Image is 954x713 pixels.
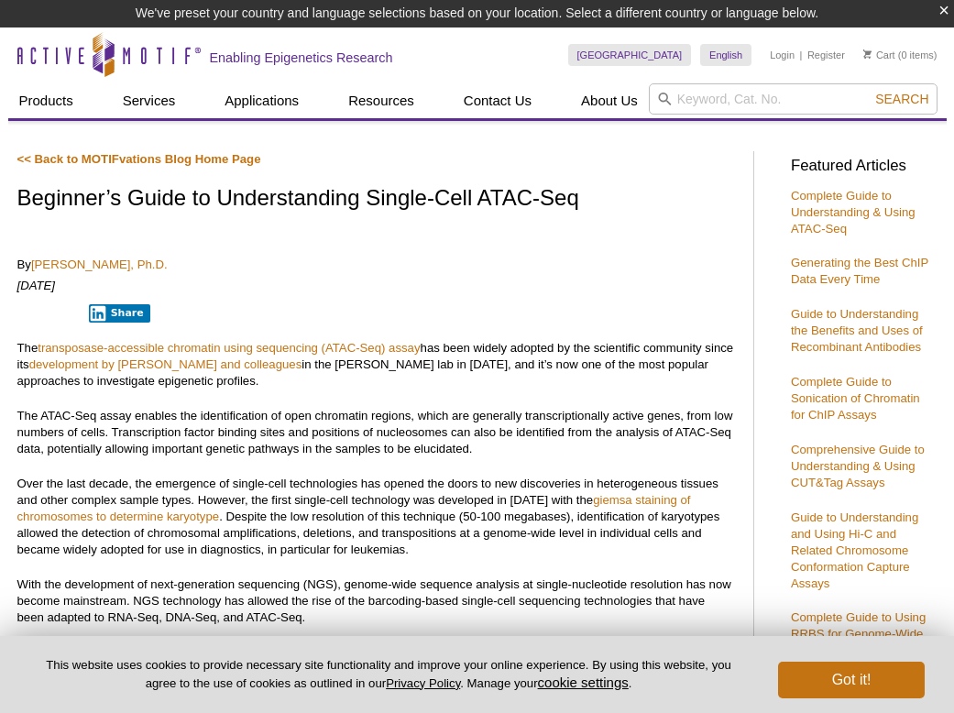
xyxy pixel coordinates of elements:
li: | [800,44,803,66]
p: With the development of next-generation sequencing (NGS), genome-wide sequence analysis at single... [17,576,735,626]
a: English [700,44,751,66]
a: Services [112,83,187,118]
a: Complete Guide to Sonication of Chromatin for ChIP Assays [791,375,920,422]
a: << Back to MOTIFvations Blog Home Page [17,152,261,166]
a: Complete Guide to Understanding & Using ATAC-Seq [791,189,916,236]
button: Got it! [778,662,925,698]
a: Comprehensive Guide to Understanding & Using CUT&Tag Assays [791,443,925,489]
a: [GEOGRAPHIC_DATA] [568,44,692,66]
p: The has been widely adopted by the scientific community since its in the [PERSON_NAME] lab in [DA... [17,340,735,389]
button: cookie settings [538,675,629,690]
h2: Enabling Epigenetics Research [210,49,393,66]
h3: Featured Articles [791,159,938,174]
a: transposase-accessible chromatin using sequencing (ATAC-Seq) assay [38,341,420,355]
a: development by [PERSON_NAME] and colleagues [29,357,302,371]
p: This website uses cookies to provide necessary site functionality and improve your online experie... [29,657,748,692]
p: Over the last decade, the emergence of single-cell technologies has opened the doors to new disco... [17,476,735,558]
em: [DATE] [17,279,56,292]
li: (0 items) [863,44,938,66]
a: Contact Us [453,83,543,118]
a: Applications [214,83,310,118]
a: [PERSON_NAME], Ph.D. [31,258,168,271]
a: Complete Guide to Using RRBS for Genome-Wide DNA Methylation Analysis [791,610,928,657]
a: Resources [337,83,425,118]
img: Your Cart [863,49,872,59]
a: Privacy Policy [386,676,460,690]
a: Guide to Understanding and Using Hi-C and Related Chromosome Conformation Capture Assays [791,510,918,590]
a: Login [770,49,795,61]
a: Guide to Understanding the Benefits and Uses of Recombinant Antibodies [791,307,923,354]
span: Search [875,92,928,106]
a: giemsa staining of chromosomes to determine karyotype [17,493,691,523]
iframe: X Post Button [17,303,77,322]
a: Generating the Best ChIP Data Every Time [791,256,928,286]
p: The ATAC-Seq assay enables the identification of open chromatin regions, which are generally tran... [17,408,735,457]
button: Search [870,91,934,107]
p: By [17,257,735,273]
a: About Us [570,83,649,118]
button: Share [89,304,150,323]
input: Keyword, Cat. No. [649,83,938,115]
a: Cart [863,49,895,61]
a: Register [807,49,845,61]
h1: Beginner’s Guide to Understanding Single-Cell ATAC-Seq [17,186,735,213]
a: Products [8,83,84,118]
